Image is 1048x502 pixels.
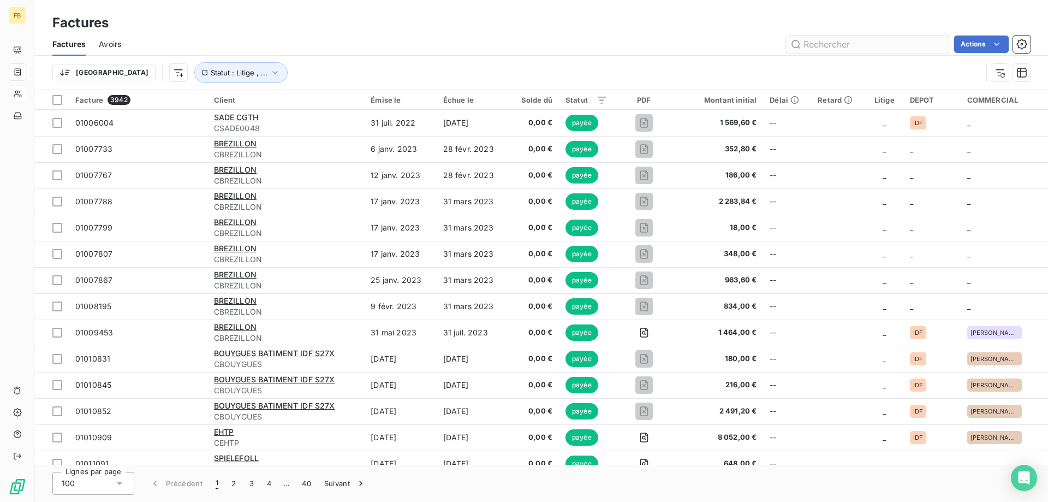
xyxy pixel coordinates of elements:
[515,380,552,391] span: 0,00 €
[515,275,552,286] span: 0,00 €
[913,408,923,415] span: IDF
[883,459,886,468] span: _
[565,324,598,341] span: payée
[763,320,811,346] td: --
[75,197,112,206] span: 01007788
[967,118,970,127] span: _
[75,433,112,442] span: 01010909
[214,401,335,410] span: BOUYGUES BATIMENT IDF S27X
[763,241,811,267] td: --
[214,438,358,448] span: CEHTP
[515,170,552,181] span: 0,00 €
[214,191,257,200] span: BREZILLON
[565,96,608,104] div: Statut
[763,372,811,398] td: --
[99,39,121,50] span: Avoirs
[681,380,757,391] span: 216,00 €
[681,406,757,417] span: 2 491,20 €
[565,298,598,315] span: payée
[970,329,1019,336] span: [PERSON_NAME]
[214,123,358,134] span: CSADE0048
[565,429,598,446] span: payée
[681,222,757,233] span: 18,00 €
[364,320,436,346] td: 31 mai 2023
[214,349,335,358] span: BOUYGUES BATIMENT IDF S27X
[763,346,811,372] td: --
[75,96,103,104] span: Facture
[364,110,436,136] td: 31 juil. 2022
[565,115,598,131] span: payée
[108,95,130,105] span: 3942
[225,472,242,495] button: 2
[681,275,757,286] span: 963,60 €
[75,406,111,416] span: 01010852
[883,197,886,206] span: _
[967,275,970,285] span: _
[515,249,552,259] span: 0,00 €
[214,149,358,160] span: CBREZILLON
[214,385,358,396] span: CBOUYGUES
[214,244,257,253] span: BREZILLON
[260,472,278,495] button: 4
[364,267,436,293] td: 25 janv. 2023
[565,272,598,288] span: payée
[970,356,1019,362] span: [PERSON_NAME]
[954,36,1009,53] button: Actions
[883,170,886,180] span: _
[565,167,598,184] span: payée
[883,328,886,337] span: _
[913,120,923,126] span: IDF
[515,432,552,443] span: 0,00 €
[443,96,502,104] div: Échue le
[214,175,358,186] span: CBREZILLON
[214,453,259,463] span: SPIELEFOLL
[52,64,156,81] button: [GEOGRAPHIC_DATA]
[883,302,886,311] span: _
[75,223,112,232] span: 01007799
[681,249,757,259] span: 348,00 €
[913,329,923,336] span: IDF
[75,144,112,153] span: 01007733
[62,478,75,489] span: 100
[364,372,436,398] td: [DATE]
[786,36,950,53] input: Rechercher
[763,451,811,477] td: --
[621,96,668,104] div: PDF
[681,170,757,181] span: 186,00 €
[565,220,598,236] span: payée
[681,458,757,469] span: 648,00 €
[681,327,757,338] span: 1 464,00 €
[437,267,509,293] td: 31 mars 2023
[565,141,598,157] span: payée
[214,228,358,239] span: CBREZILLON
[883,275,886,285] span: _
[364,215,436,241] td: 17 janv. 2023
[763,267,811,293] td: --
[883,118,886,127] span: _
[214,96,358,104] div: Client
[437,215,509,241] td: 31 mars 2023
[214,359,358,370] span: CBOUYGUES
[437,320,509,346] td: 31 juil. 2023
[437,346,509,372] td: [DATE]
[9,478,26,495] img: Logo LeanPay
[565,377,598,393] span: payée
[681,96,757,104] div: Montant initial
[194,62,288,83] button: Statut : Litige , ...
[75,459,109,468] span: 01011091
[515,222,552,233] span: 0,00 €
[763,398,811,424] td: --
[883,249,886,258] span: _
[364,346,436,372] td: [DATE]
[967,459,970,468] span: _
[318,472,373,495] button: Suivant
[681,353,757,364] span: 180,00 €
[883,380,886,389] span: _
[763,293,811,320] td: --
[209,472,225,495] button: 1
[515,406,552,417] span: 0,00 €
[364,293,436,320] td: 9 févr. 2023
[214,464,358,475] span: CSPIELEFOLL
[75,328,113,337] span: 01009453
[278,475,295,492] span: …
